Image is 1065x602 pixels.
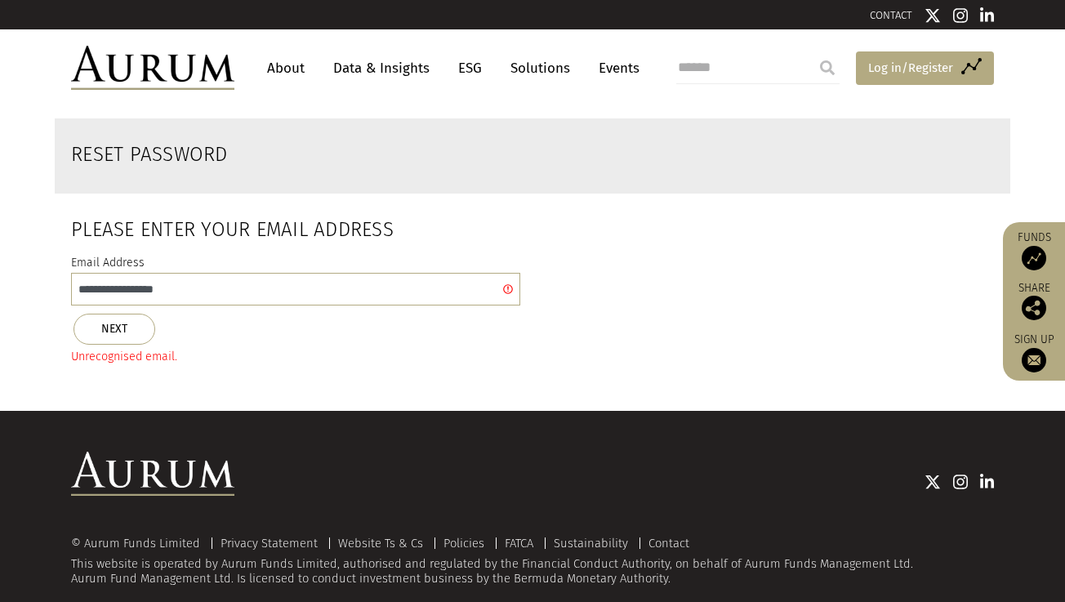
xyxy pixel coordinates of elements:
[1022,348,1046,372] img: Sign up to our newsletter
[338,536,423,551] a: Website Ts & Cs
[1011,230,1057,270] a: Funds
[870,9,912,21] a: CONTACT
[980,474,995,490] img: Linkedin icon
[648,536,689,551] a: Contact
[856,51,994,86] a: Log in/Register
[259,53,313,83] a: About
[953,474,968,490] img: Instagram icon
[590,53,639,83] a: Events
[1011,332,1057,372] a: Sign up
[1022,246,1046,270] img: Access Funds
[71,218,520,242] h2: Please enter your email address
[71,537,994,586] div: This website is operated by Aurum Funds Limited, authorised and regulated by the Financial Conduc...
[980,7,995,24] img: Linkedin icon
[811,51,844,84] input: Submit
[1011,283,1057,320] div: Share
[71,347,520,366] div: Unrecognised email.
[74,314,155,345] button: NEXT
[554,536,628,551] a: Sustainability
[953,7,968,24] img: Instagram icon
[925,474,941,490] img: Twitter icon
[71,143,836,167] h2: Reset Password
[325,53,438,83] a: Data & Insights
[71,452,234,496] img: Aurum Logo
[71,537,208,550] div: © Aurum Funds Limited
[443,536,484,551] a: Policies
[505,536,533,551] a: FATCA
[71,46,234,90] img: Aurum
[221,536,318,551] a: Privacy Statement
[925,7,941,24] img: Twitter icon
[868,58,953,78] span: Log in/Register
[71,253,145,273] label: Email Address
[1022,296,1046,320] img: Share this post
[502,53,578,83] a: Solutions
[450,53,490,83] a: ESG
